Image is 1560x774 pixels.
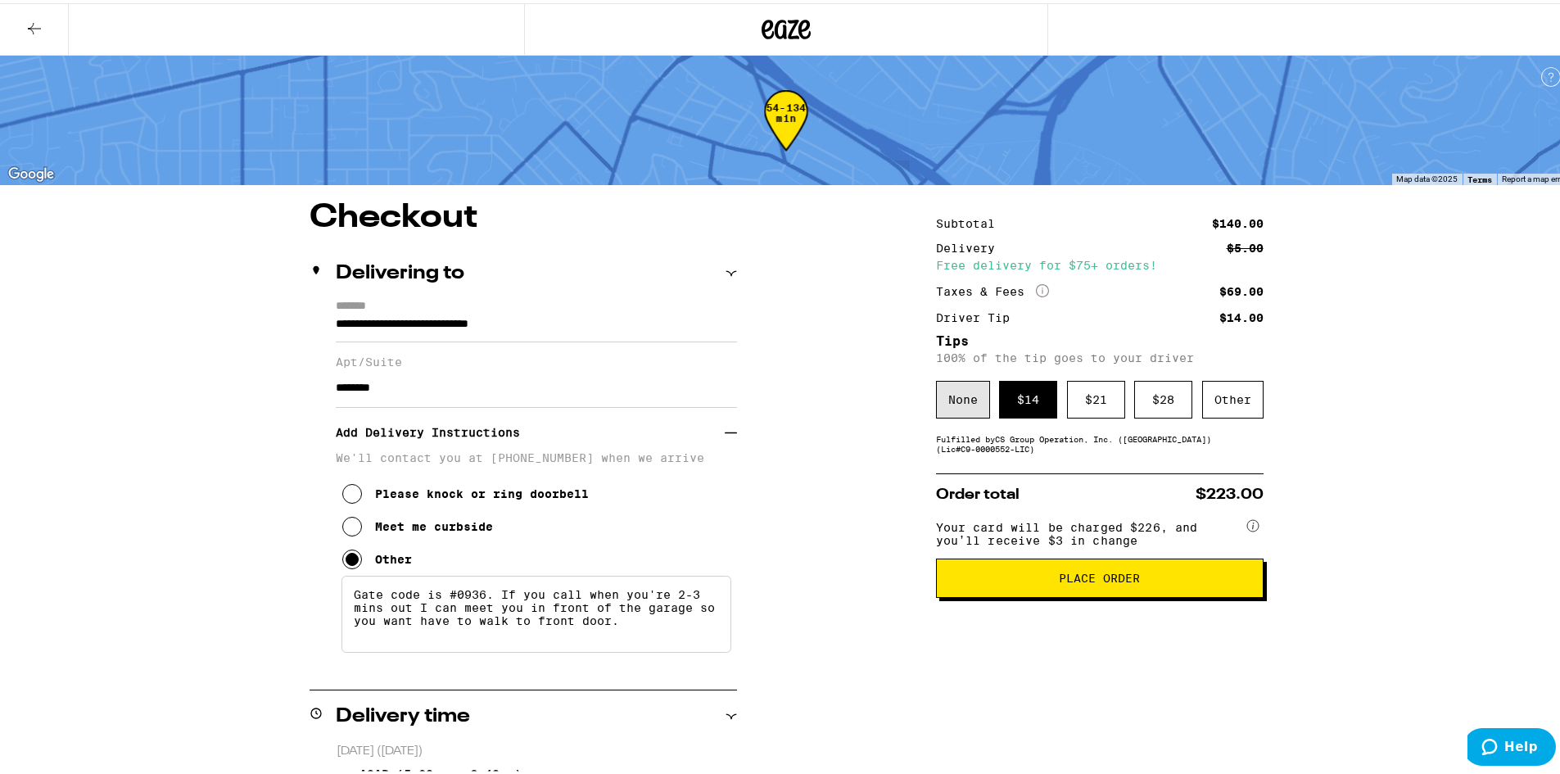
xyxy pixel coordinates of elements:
[936,378,990,415] div: None
[936,256,1264,268] div: Free delivery for $75+ orders!
[1396,171,1458,180] span: Map data ©2025
[336,260,464,280] h2: Delivering to
[336,410,725,448] h3: Add Delivery Instructions
[337,740,737,756] p: [DATE] ([DATE])
[1134,378,1192,415] div: $ 28
[336,704,470,723] h2: Delivery time
[936,239,1006,251] div: Delivery
[936,281,1049,296] div: Taxes & Fees
[936,348,1264,361] p: 100% of the tip goes to your driver
[936,555,1264,595] button: Place Order
[336,448,737,461] p: We'll contact you at [PHONE_NUMBER] when we arrive
[375,550,412,563] div: Other
[1467,725,1556,766] iframe: Opens a widget where you can find more information
[1467,171,1492,181] a: Terms
[4,161,58,182] a: Open this area in Google Maps (opens a new window)
[1227,239,1264,251] div: $5.00
[1067,378,1125,415] div: $ 21
[936,484,1020,499] span: Order total
[936,431,1264,450] div: Fulfilled by CS Group Operation, Inc. ([GEOGRAPHIC_DATA]) (Lic# C9-0000552-LIC )
[764,99,808,161] div: 54-134 min
[936,512,1244,544] span: Your card will be charged $226, and you’ll receive $3 in change
[936,332,1264,345] h5: Tips
[342,474,589,507] button: Please knock or ring doorbell
[1202,378,1264,415] div: Other
[4,161,58,182] img: Google
[1219,309,1264,320] div: $14.00
[999,378,1057,415] div: $ 14
[936,215,1006,226] div: Subtotal
[936,309,1021,320] div: Driver Tip
[375,517,493,530] div: Meet me curbside
[336,352,737,365] label: Apt/Suite
[1219,283,1264,294] div: $69.00
[342,507,493,540] button: Meet me curbside
[1059,569,1140,581] span: Place Order
[1212,215,1264,226] div: $140.00
[342,540,412,573] button: Other
[310,198,737,231] h1: Checkout
[1196,484,1264,499] span: $223.00
[375,484,589,497] div: Please knock or ring doorbell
